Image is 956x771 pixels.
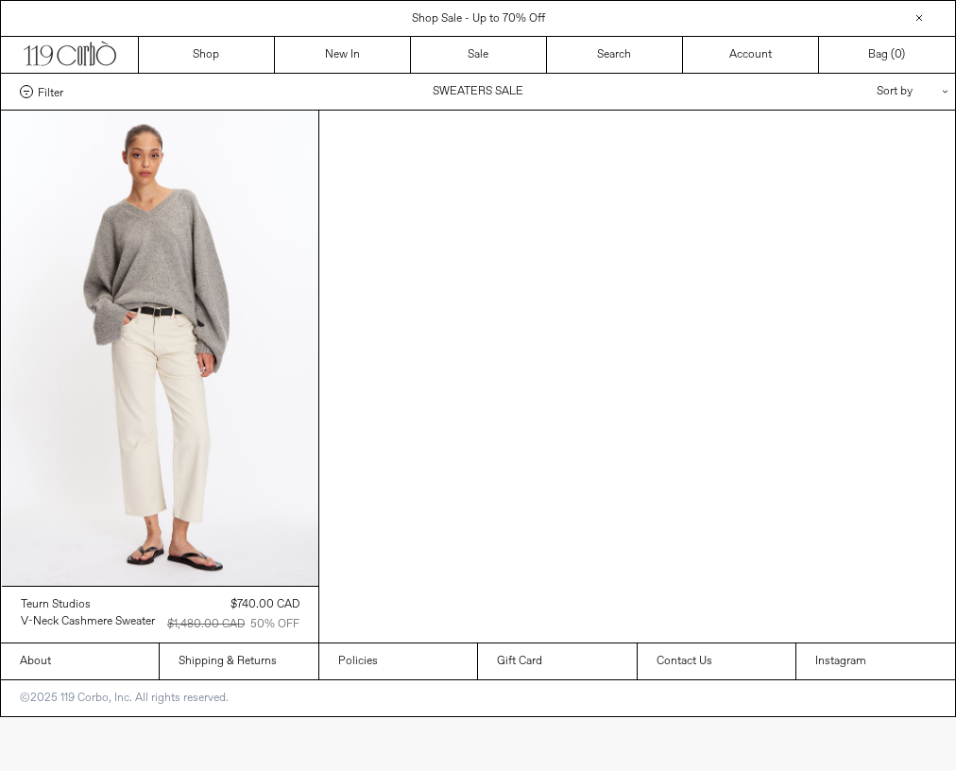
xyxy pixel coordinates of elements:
a: Policies [319,643,477,679]
img: Teurn Studios V-Neck Cashmere Sweater [2,111,319,586]
a: Bag () [819,37,955,73]
div: Teurn Studios [21,597,91,613]
div: $1,480.00 CAD [167,616,245,633]
div: 50% OFF [250,616,299,633]
span: 0 [895,47,901,62]
a: Contact Us [638,643,795,679]
span: ) [895,46,905,63]
div: Sort by [766,74,936,110]
a: Account [683,37,819,73]
a: Shop Sale - Up to 70% Off [412,11,545,26]
a: New In [275,37,411,73]
a: Shop [139,37,275,73]
p: ©2025 119 Corbo, Inc. All rights reserved. [1,680,248,716]
a: Sale [411,37,547,73]
a: V-Neck Cashmere Sweater [21,613,155,630]
a: Instagram [796,643,955,679]
a: Shipping & Returns [160,643,317,679]
div: $740.00 CAD [230,596,299,613]
a: Gift Card [478,643,636,679]
a: About [1,643,159,679]
div: V-Neck Cashmere Sweater [21,614,155,630]
a: Teurn Studios [21,596,155,613]
span: Filter [38,85,63,98]
a: Search [547,37,683,73]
